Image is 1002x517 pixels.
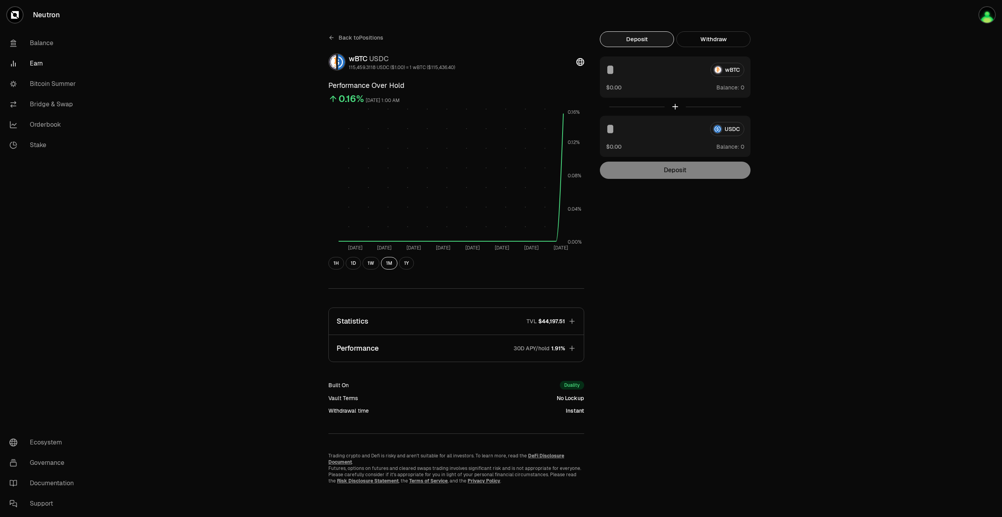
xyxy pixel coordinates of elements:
span: $44,197.51 [538,317,565,325]
div: 0.16% [339,93,364,105]
tspan: [DATE] [406,245,421,251]
button: $0.00 [606,83,621,91]
p: Futures, options on futures and cleared swaps trading involves significant risk and is not approp... [328,465,584,484]
div: Vault Terms [328,394,358,402]
tspan: [DATE] [554,245,568,251]
div: No Lockup [557,394,584,402]
button: Performance30D APY/hold1.91% [329,335,584,362]
tspan: 0.16% [568,109,580,115]
span: Balance: [716,143,739,151]
a: Governance [3,453,85,473]
a: DeFi Disclosure Document [328,453,564,465]
button: StatisticsTVL$44,197.51 [329,308,584,335]
div: Instant [566,407,584,415]
button: 1W [363,257,379,269]
span: USDC [369,54,389,63]
button: 1Y [399,257,414,269]
button: Withdraw [676,31,751,47]
p: 30D APY/hold [514,344,550,352]
img: wBTC Logo [329,54,336,70]
button: Deposit [600,31,674,47]
a: Orderbook [3,115,85,135]
a: Balance [3,33,85,53]
div: wBTC [349,53,455,64]
img: Jay Keplr [979,7,995,23]
p: Performance [337,343,379,354]
p: TVL [527,317,537,325]
span: Balance: [716,84,739,91]
img: USDC Logo [338,54,345,70]
div: Withdrawal time [328,407,369,415]
a: Bitcoin Summer [3,74,85,94]
a: Bridge & Swap [3,94,85,115]
tspan: [DATE] [524,245,539,251]
button: 1M [381,257,397,269]
a: Ecosystem [3,432,85,453]
p: Trading crypto and Defi is risky and aren't suitable for all investors. To learn more, read the . [328,453,584,465]
tspan: 0.12% [568,139,580,146]
a: Support [3,493,85,514]
button: $0.00 [606,142,621,151]
tspan: 0.08% [568,173,581,179]
div: 115,459.3118 USDC ($1.00) = 1 wBTC ($115,436.40) [349,64,455,71]
a: Terms of Service [409,478,448,484]
button: 1H [328,257,344,269]
div: Built On [328,381,349,389]
tspan: [DATE] [436,245,450,251]
h3: Performance Over Hold [328,80,584,91]
a: Back toPositions [328,31,383,44]
div: Duality [560,381,584,390]
tspan: 0.04% [568,206,581,212]
tspan: [DATE] [465,245,480,251]
p: Statistics [337,316,368,327]
tspan: [DATE] [495,245,509,251]
a: Stake [3,135,85,155]
a: Risk Disclosure Statement [337,478,399,484]
div: [DATE] 1:00 AM [366,96,400,105]
a: Privacy Policy [468,478,500,484]
a: Documentation [3,473,85,493]
span: 1.91% [551,344,565,352]
a: Earn [3,53,85,74]
tspan: 0.00% [568,239,582,245]
tspan: [DATE] [377,245,392,251]
button: 1D [346,257,361,269]
span: Back to Positions [339,34,383,42]
tspan: [DATE] [348,245,363,251]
